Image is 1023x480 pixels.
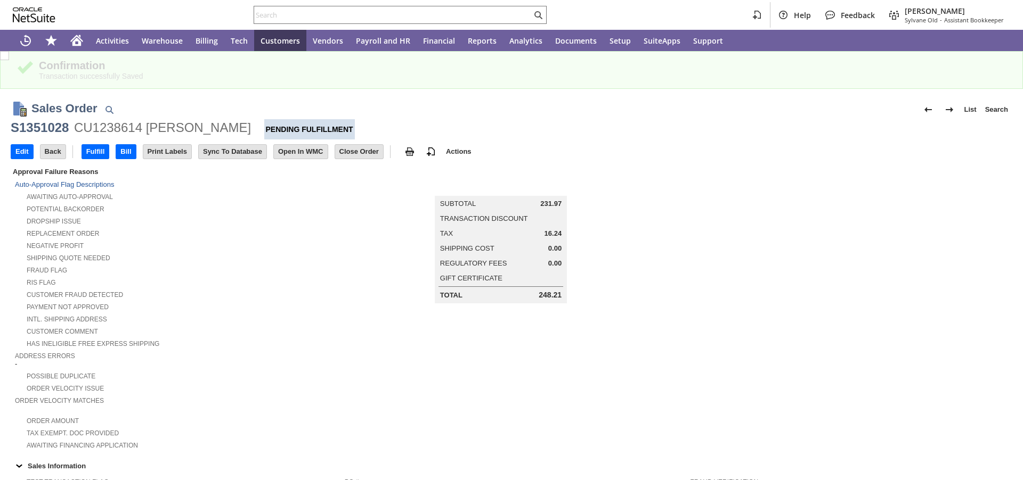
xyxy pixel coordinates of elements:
a: Subtotal [440,200,476,208]
td: Sales Information [11,459,1012,473]
img: print.svg [403,145,416,158]
span: Sylvane Old [905,16,938,24]
a: Tax [440,229,453,237]
input: Print Labels [143,145,191,159]
span: Payroll and HR [356,36,410,46]
a: Replacement Order [27,230,99,237]
span: 0.00 [548,244,562,253]
a: Search [981,101,1012,118]
svg: Home [70,34,83,47]
input: Sync To Database [199,145,266,159]
span: Financial [423,36,455,46]
a: SuiteApps [637,30,687,51]
a: Activities [90,30,135,51]
a: Tax Exempt. Doc Provided [27,429,119,437]
a: Address Errors [15,352,75,360]
input: Bill [116,145,135,159]
img: Previous [922,103,935,116]
a: Warehouse [135,30,189,51]
svg: Shortcuts [45,34,58,47]
input: Search [254,9,532,21]
a: Vendors [306,30,350,51]
a: Auto-Approval Flag Descriptions [15,180,114,188]
a: Possible Duplicate [27,373,95,380]
span: Tech [231,36,248,46]
a: Reports [461,30,503,51]
span: Documents [555,36,597,46]
a: Total [440,291,462,299]
svg: logo [13,7,55,22]
a: Awaiting Financing Application [27,442,138,449]
img: Quick Find [103,103,116,116]
a: Intl. Shipping Address [27,316,107,323]
a: Gift Certificate [440,274,502,282]
a: Has Ineligible Free Express Shipping [27,340,159,347]
span: Support [693,36,723,46]
a: Payroll and HR [350,30,417,51]
input: Open In WMC [274,145,328,159]
a: Shipping Quote Needed [27,254,110,262]
a: Documents [549,30,603,51]
a: Home [64,30,90,51]
a: RIS flag [27,279,56,286]
svg: Recent Records [19,34,32,47]
caption: Summary [435,179,567,196]
input: Edit [11,145,33,159]
img: add-record.svg [425,145,437,158]
div: CU1238614 [PERSON_NAME] [74,119,251,136]
span: 0.00 [548,259,562,268]
a: Customer Fraud Detected [27,291,123,299]
a: List [960,101,981,118]
a: Regulatory Fees [440,259,507,267]
a: Potential Backorder [27,205,104,213]
a: Order Amount [27,417,79,425]
a: Customers [254,30,306,51]
span: 16.24 [545,229,562,238]
svg: Search [532,9,545,21]
span: Activities [96,36,129,46]
a: Financial [417,30,461,51]
a: Support [687,30,729,51]
div: Approval Failure Reasons [11,165,340,178]
a: Analytics [503,30,549,51]
span: 231.97 [540,200,562,208]
span: [PERSON_NAME] [905,6,1004,16]
input: Fulfill [82,145,109,159]
a: Fraud Flag [27,267,67,274]
a: Actions [442,147,476,155]
a: Shipping Cost [440,244,494,252]
span: Setup [610,36,631,46]
a: Payment not approved [27,303,109,311]
h1: Sales Order [31,100,98,117]
span: SuiteApps [644,36,680,46]
div: S1351028 [11,119,69,136]
a: Order Velocity Matches [15,397,104,404]
a: Customer Comment [27,328,98,335]
span: Assistant Bookkeeper [944,16,1004,24]
a: Negative Profit [27,242,84,250]
span: Reports [468,36,497,46]
span: 248.21 [539,291,562,300]
span: Warehouse [142,36,183,46]
a: Dropship Issue [27,218,81,225]
a: Awaiting Auto-Approval [27,193,113,201]
a: Transaction Discount [440,214,528,222]
a: Billing [189,30,224,51]
div: Pending Fulfillment [264,119,355,139]
a: Recent Records [13,30,38,51]
input: Back [40,145,66,159]
div: Sales Information [11,459,1008,473]
div: Transaction successfully Saved [39,72,1006,80]
img: Next [943,103,956,116]
input: Close Order [335,145,383,159]
div: Confirmation [39,60,1006,72]
span: Analytics [509,36,542,46]
span: Billing [196,36,218,46]
span: Vendors [313,36,343,46]
span: Feedback [841,10,875,20]
span: Customers [261,36,300,46]
span: - [15,360,17,368]
div: Shortcuts [38,30,64,51]
span: - [940,16,942,24]
a: Tech [224,30,254,51]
